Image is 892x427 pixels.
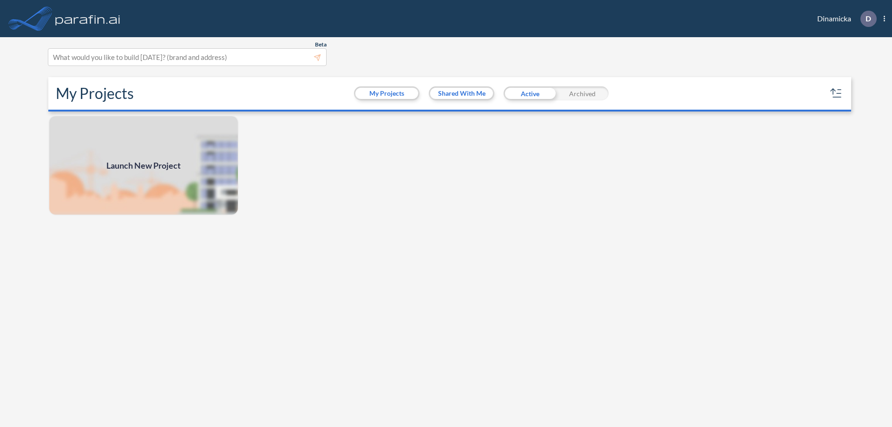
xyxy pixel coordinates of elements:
[430,88,493,99] button: Shared With Me
[556,86,609,100] div: Archived
[48,115,239,216] a: Launch New Project
[53,9,122,28] img: logo
[56,85,134,102] h2: My Projects
[866,14,871,23] p: D
[504,86,556,100] div: Active
[106,159,181,172] span: Launch New Project
[829,86,844,101] button: sort
[803,11,885,27] div: Dinamicka
[355,88,418,99] button: My Projects
[315,41,327,48] span: Beta
[48,115,239,216] img: add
